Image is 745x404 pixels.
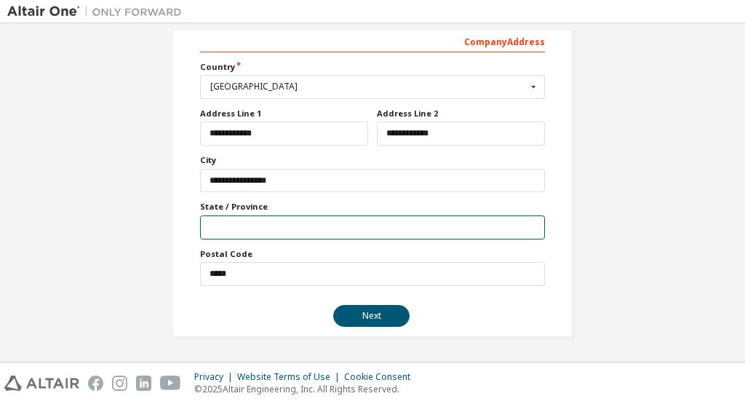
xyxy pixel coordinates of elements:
[88,376,103,391] img: facebook.svg
[194,383,419,395] p: © 2025 Altair Engineering, Inc. All Rights Reserved.
[200,108,368,119] label: Address Line 1
[7,4,189,19] img: Altair One
[200,248,545,260] label: Postal Code
[112,376,127,391] img: instagram.svg
[4,376,79,391] img: altair_logo.svg
[377,108,545,119] label: Address Line 2
[136,376,151,391] img: linkedin.svg
[210,82,527,91] div: [GEOGRAPHIC_DATA]
[200,154,545,166] label: City
[200,61,545,73] label: Country
[344,371,419,383] div: Cookie Consent
[200,29,545,52] div: Company Address
[160,376,181,391] img: youtube.svg
[200,201,545,213] label: State / Province
[333,305,410,327] button: Next
[237,371,344,383] div: Website Terms of Use
[194,371,237,383] div: Privacy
